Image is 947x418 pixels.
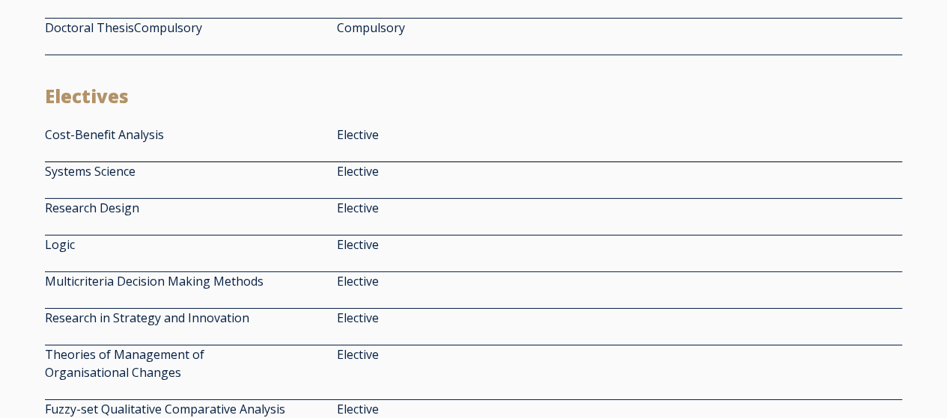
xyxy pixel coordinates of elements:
[337,273,379,289] span: Elective
[45,163,135,179] span: Systems Science
[337,200,379,216] span: Elective
[45,346,204,381] span: Theories of Management of Organisational Changes
[337,401,379,417] span: Elective
[45,199,318,217] p: Research Design
[337,236,379,253] span: Elective
[337,310,379,326] span: Elective
[337,346,379,363] span: Elective
[45,84,129,108] span: Electives
[45,236,75,253] span: Logic
[337,126,379,143] span: Elective
[45,126,164,143] span: Cost-Benefit Analysis
[134,19,202,36] span: Compulsory
[45,19,134,36] span: Doctoral Thesis
[337,163,379,179] span: Elective
[337,19,405,36] span: Compulsory
[45,310,249,326] span: Research in Strategy and Innovation
[45,273,264,289] span: Multicriteria Decision Making Methods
